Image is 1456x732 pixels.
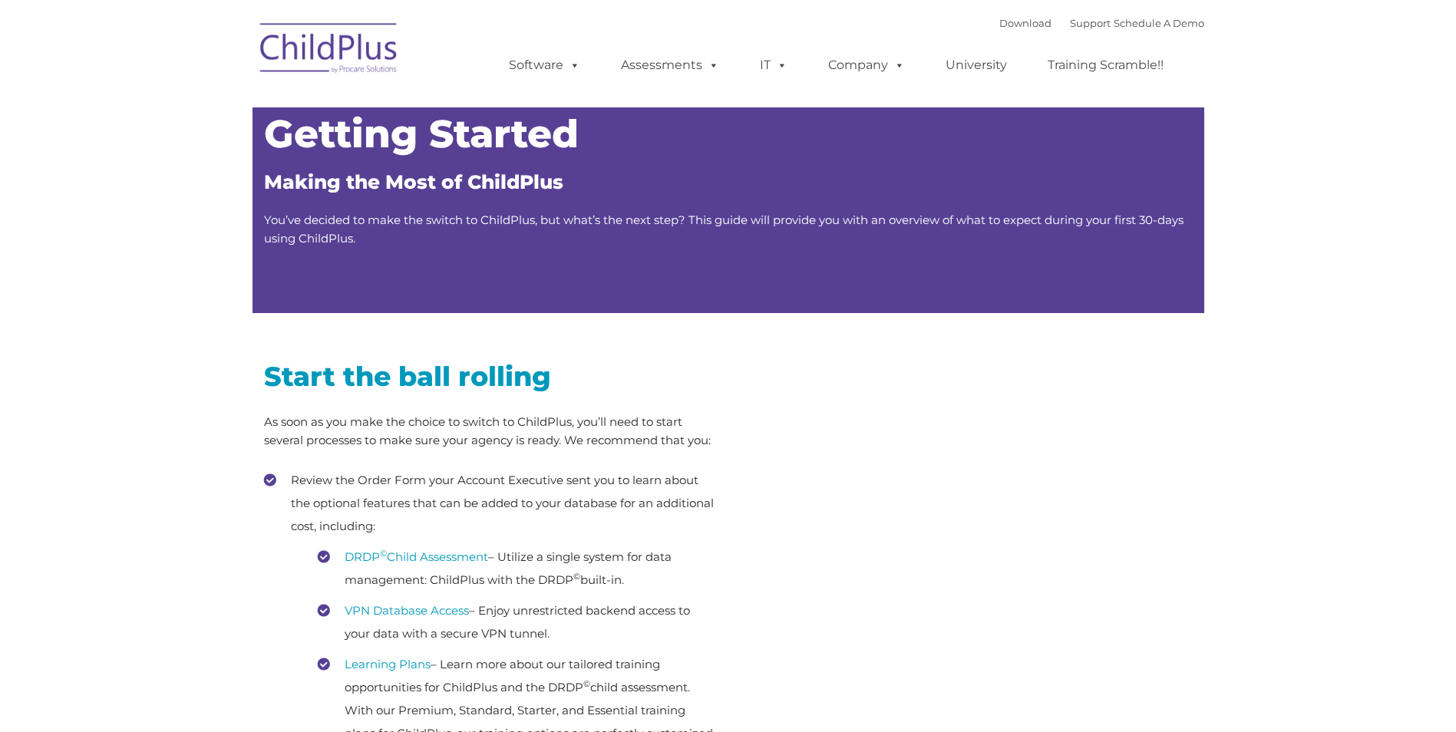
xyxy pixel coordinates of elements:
[264,359,717,394] h2: Start the ball rolling
[264,170,563,193] span: Making the Most of ChildPlus
[380,548,387,559] sup: ©
[813,50,920,81] a: Company
[253,12,406,89] img: ChildPlus by Procare Solutions
[1032,50,1179,81] a: Training Scramble!!
[345,603,469,618] a: VPN Database Access
[999,17,1204,29] font: |
[345,549,488,564] a: DRDP©Child Assessment
[1070,17,1111,29] a: Support
[318,599,717,645] li: – Enjoy unrestricted backend access to your data with a secure VPN tunnel.
[264,110,579,157] span: Getting Started
[318,546,717,592] li: – Utilize a single system for data management: ChildPlus with the DRDP built-in.
[264,213,1184,246] span: You’ve decided to make the switch to ChildPlus, but what’s the next step? This guide will provide...
[264,413,717,450] p: As soon as you make the choice to switch to ChildPlus, you’ll need to start several processes to ...
[745,50,803,81] a: IT
[606,50,735,81] a: Assessments
[930,50,1022,81] a: University
[345,657,431,671] a: Learning Plans
[583,678,590,689] sup: ©
[999,17,1052,29] a: Download
[494,50,596,81] a: Software
[573,571,580,582] sup: ©
[1114,17,1204,29] a: Schedule A Demo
